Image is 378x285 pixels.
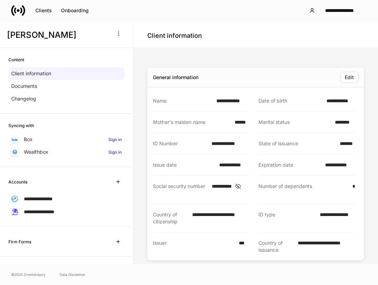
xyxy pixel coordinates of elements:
img: oYqM9ojoZLfzCHUefNbBcWHcyDPbQKagtYciMC8pFl3iZXy3dU33Uwy+706y+0q2uJ1ghNQf2OIHrSh50tUd9HaB5oMc62p0G... [12,138,18,141]
a: Data Disclaimer [60,272,86,277]
div: Mother's maiden name [153,119,230,126]
div: State of issuance [258,140,336,147]
div: Issue date [153,161,215,168]
a: BoxSign in [8,133,124,146]
div: Name [153,97,212,104]
button: Clients [31,5,56,16]
h6: Syncing with [8,122,34,129]
a: Changelog [8,92,124,105]
h6: Content [8,56,24,63]
h4: Client information [147,32,202,40]
h6: Firm Forms [8,238,31,245]
p: Documents [11,83,37,90]
div: ID Number [153,140,207,147]
div: Onboarding [61,8,89,13]
a: WealthboxSign in [8,146,124,158]
div: Social security number [153,183,208,197]
div: Issuer [153,239,235,253]
span: © 2025 OneAdvisory [11,272,46,277]
div: Expiration date [258,161,321,168]
p: Wealthbox [24,148,48,155]
div: Edit [345,75,354,80]
button: Edit [340,72,358,83]
a: Client information [8,67,124,80]
div: Country of issuance [258,239,293,253]
div: Country of citizenship [153,211,188,225]
div: ID type [258,211,316,225]
button: Onboarding [56,5,93,16]
a: Documents [8,80,124,92]
div: Number of dependents [258,183,348,197]
div: Date of birth [258,97,322,104]
h3: [PERSON_NAME] [7,29,108,41]
h6: Sign in [108,136,122,143]
div: Clients [35,8,52,13]
div: General information [153,74,198,81]
p: Client information [11,70,51,77]
div: Marital status [258,119,331,126]
h6: Accounts [8,179,27,185]
p: Changelog [11,95,36,102]
h6: Sign in [108,149,122,155]
p: Box [24,136,33,143]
